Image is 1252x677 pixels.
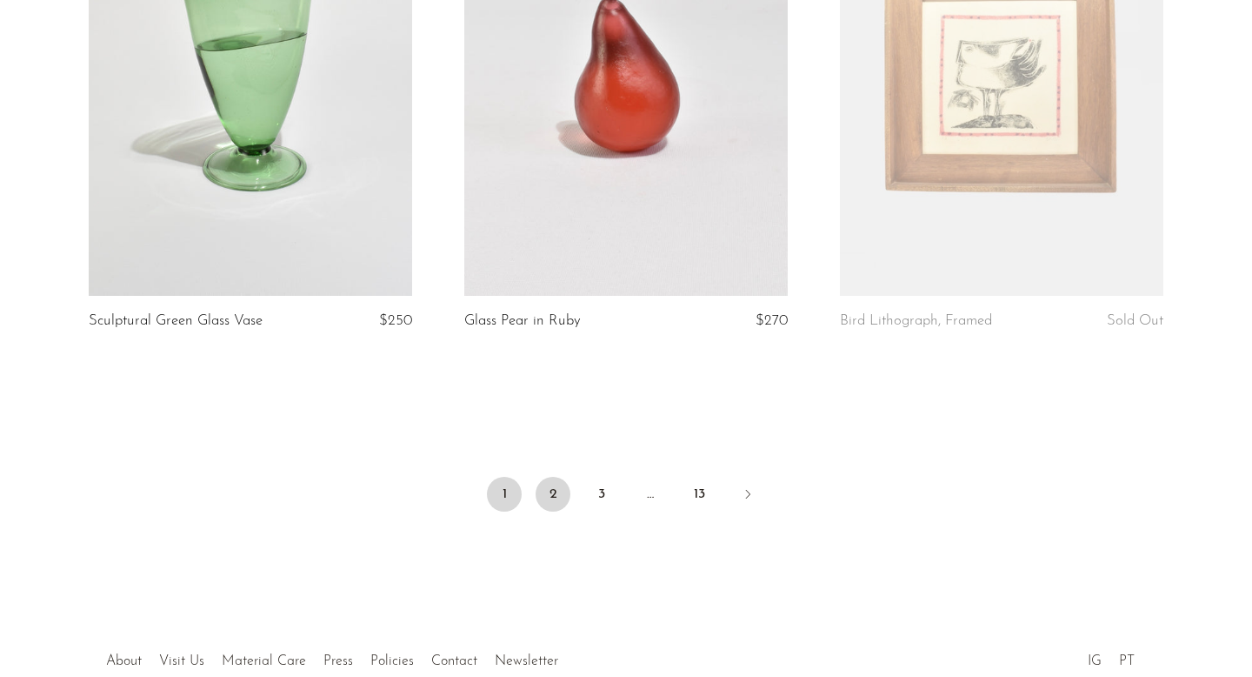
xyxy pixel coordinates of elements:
span: Sold Out [1107,313,1163,328]
a: Policies [370,654,414,668]
a: Glass Pear in Ruby [464,313,581,329]
span: $270 [756,313,788,328]
span: 1 [487,477,522,512]
ul: Quick links [97,640,567,674]
ul: Social Medias [1079,640,1143,674]
a: Sculptural Green Glass Vase [89,313,263,329]
a: Material Care [222,654,306,668]
a: About [106,654,142,668]
a: Contact [431,654,477,668]
a: 3 [584,477,619,512]
a: 2 [536,477,570,512]
a: Next [730,477,765,515]
a: Bird Lithograph, Framed [840,313,992,329]
a: 13 [682,477,716,512]
span: $250 [379,313,412,328]
a: PT [1119,654,1135,668]
a: Press [323,654,353,668]
a: IG [1088,654,1102,668]
a: Visit Us [159,654,204,668]
span: … [633,477,668,512]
